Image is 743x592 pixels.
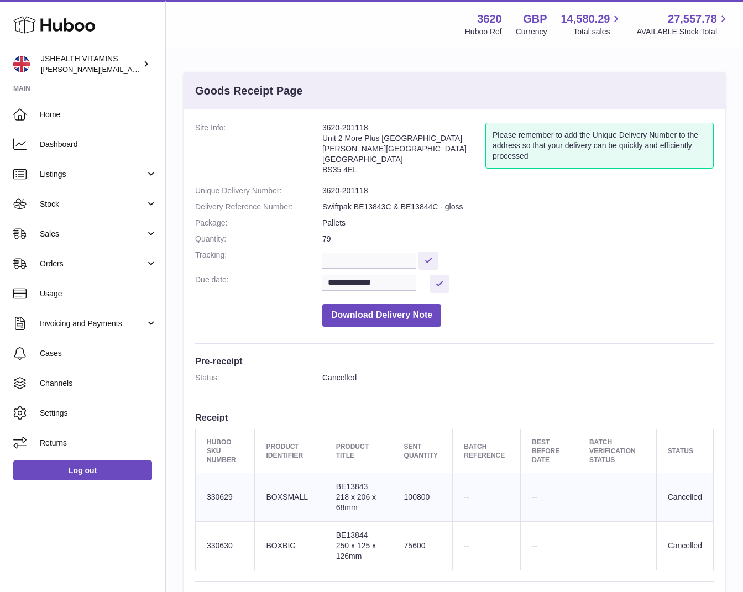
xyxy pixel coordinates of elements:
strong: 3620 [477,12,502,27]
td: Cancelled [656,521,713,570]
th: Sent Quantity [393,429,453,473]
strong: GBP [523,12,547,27]
span: AVAILABLE Stock Total [636,27,730,37]
span: Channels [40,378,157,389]
td: 330629 [196,473,255,522]
td: 100800 [393,473,453,522]
span: Orders [40,259,145,269]
dd: Cancelled [322,373,714,383]
dd: Swiftpak BE13843C & BE13844C - gloss [322,202,714,212]
dt: Status: [195,373,322,383]
td: BE13844 250 x 125 x 126mm [325,521,393,570]
th: Product Identifier [255,429,325,473]
h3: Receipt [195,411,714,423]
span: Invoicing and Payments [40,318,145,329]
span: Usage [40,289,157,299]
dt: Delivery Reference Number: [195,202,322,212]
button: Download Delivery Note [322,304,441,327]
td: 75600 [393,521,453,570]
div: Please remember to add the Unique Delivery Number to the address so that your delivery can be qui... [485,123,714,169]
div: JSHEALTH VITAMINS [41,54,140,75]
dt: Site Info: [195,123,322,180]
dd: Pallets [322,218,714,228]
span: [PERSON_NAME][EMAIL_ADDRESS][DOMAIN_NAME] [41,65,222,74]
dt: Due date: [195,275,322,293]
span: Listings [40,169,145,180]
div: Currency [516,27,547,37]
span: 27,557.78 [668,12,717,27]
div: Huboo Ref [465,27,502,37]
span: 14,580.29 [561,12,610,27]
th: Status [656,429,713,473]
span: Cases [40,348,157,359]
td: Cancelled [656,473,713,522]
td: 330630 [196,521,255,570]
address: 3620-201118 Unit 2 More Plus [GEOGRAPHIC_DATA] [PERSON_NAME][GEOGRAPHIC_DATA] [GEOGRAPHIC_DATA] B... [322,123,485,180]
td: -- [521,521,578,570]
td: BOXSMALL [255,473,325,522]
th: Huboo SKU Number [196,429,255,473]
th: Batch Reference [453,429,521,473]
td: -- [453,521,521,570]
span: Stock [40,199,145,209]
td: -- [521,473,578,522]
h3: Goods Receipt Page [195,83,303,98]
span: Sales [40,229,145,239]
dd: 79 [322,234,714,244]
a: 14,580.29 Total sales [561,12,622,37]
a: 27,557.78 AVAILABLE Stock Total [636,12,730,37]
span: Settings [40,408,157,418]
th: Product title [325,429,393,473]
dt: Quantity: [195,234,322,244]
td: -- [453,473,521,522]
dd: 3620-201118 [322,186,714,196]
a: Log out [13,460,152,480]
span: Total sales [573,27,622,37]
th: Best Before Date [521,429,578,473]
dt: Tracking: [195,250,322,269]
dt: Package: [195,218,322,228]
span: Dashboard [40,139,157,150]
dt: Unique Delivery Number: [195,186,322,196]
h3: Pre-receipt [195,355,714,367]
td: BE13843 218 x 206 x 68mm [325,473,393,522]
span: Home [40,109,157,120]
td: BOXBIG [255,521,325,570]
span: Returns [40,438,157,448]
th: Batch Verification Status [578,429,656,473]
img: francesca@jshealthvitamins.com [13,56,30,72]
